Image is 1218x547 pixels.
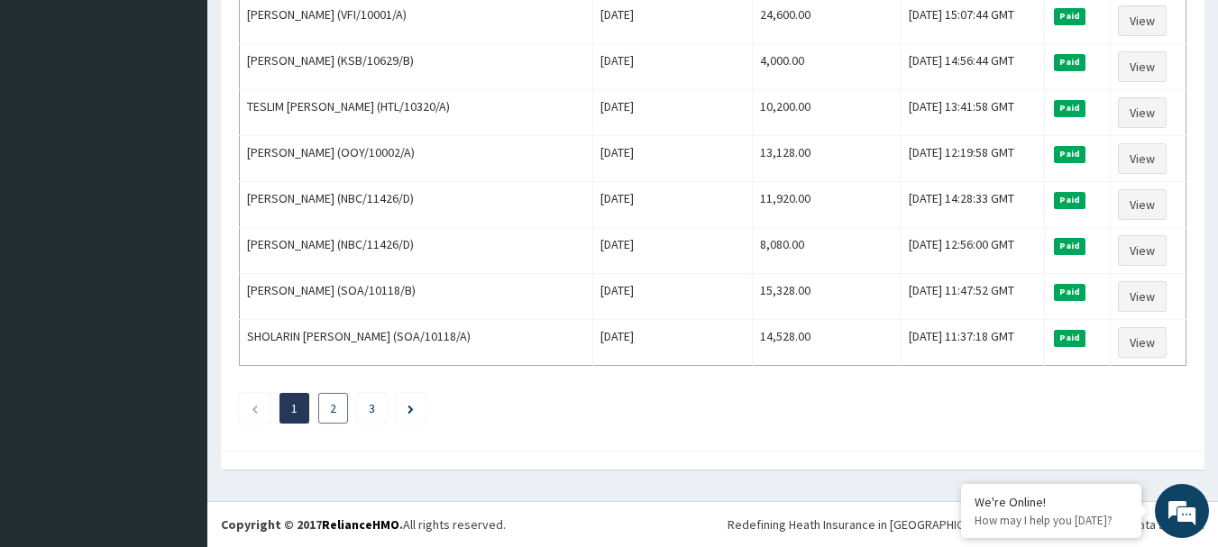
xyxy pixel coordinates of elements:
td: TESLIM [PERSON_NAME] (HTL/10320/A) [240,90,593,136]
td: [DATE] [592,90,753,136]
td: 15,328.00 [753,274,902,320]
td: 8,080.00 [753,228,902,274]
span: Paid [1054,54,1086,70]
td: [PERSON_NAME] (NBC/11426/D) [240,228,593,274]
a: View [1118,235,1167,266]
a: Page 1 is your current page [291,400,298,416]
td: 4,000.00 [753,44,902,90]
td: 10,200.00 [753,90,902,136]
textarea: Type your message and hit 'Enter' [9,360,343,423]
a: Next page [408,400,414,416]
td: [PERSON_NAME] (OOY/10002/A) [240,136,593,182]
td: SHOLARIN [PERSON_NAME] (SOA/10118/A) [240,320,593,366]
a: Previous page [251,400,259,416]
td: 11,920.00 [753,182,902,228]
a: Page 3 [369,400,375,416]
td: [DATE] [592,136,753,182]
td: [DATE] [592,320,753,366]
span: Paid [1054,192,1086,208]
td: [DATE] 12:56:00 GMT [901,228,1044,274]
td: [PERSON_NAME] (SOA/10118/B) [240,274,593,320]
a: View [1118,51,1167,82]
td: [DATE] [592,44,753,90]
span: Paid [1054,100,1086,116]
div: Chat with us now [94,101,303,124]
span: Paid [1054,8,1086,24]
a: Page 2 [330,400,336,416]
a: View [1118,5,1167,36]
p: How may I help you today? [975,513,1128,528]
td: [DATE] 13:41:58 GMT [901,90,1044,136]
td: [DATE] [592,182,753,228]
strong: Copyright © 2017 . [221,516,403,533]
span: Paid [1054,238,1086,254]
a: View [1118,97,1167,128]
img: d_794563401_company_1708531726252_794563401 [33,90,73,135]
a: View [1118,327,1167,358]
a: View [1118,189,1167,220]
td: [DATE] 14:28:33 GMT [901,182,1044,228]
td: 14,528.00 [753,320,902,366]
footer: All rights reserved. [207,501,1218,547]
span: Paid [1054,330,1086,346]
div: Minimize live chat window [296,9,339,52]
td: [PERSON_NAME] (NBC/11426/D) [240,182,593,228]
td: [DATE] 14:56:44 GMT [901,44,1044,90]
div: Redefining Heath Insurance in [GEOGRAPHIC_DATA] using Telemedicine and Data Science! [728,515,1204,533]
span: We're online! [105,160,249,342]
div: We're Online! [975,494,1128,510]
td: 13,128.00 [753,136,902,182]
td: [DATE] [592,228,753,274]
td: [DATE] [592,274,753,320]
td: [DATE] 11:47:52 GMT [901,274,1044,320]
td: [DATE] 11:37:18 GMT [901,320,1044,366]
a: RelianceHMO [322,516,399,533]
td: [DATE] 12:19:58 GMT [901,136,1044,182]
span: Paid [1054,146,1086,162]
a: View [1118,143,1167,174]
td: [PERSON_NAME] (KSB/10629/B) [240,44,593,90]
a: View [1118,281,1167,312]
span: Paid [1054,284,1086,300]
